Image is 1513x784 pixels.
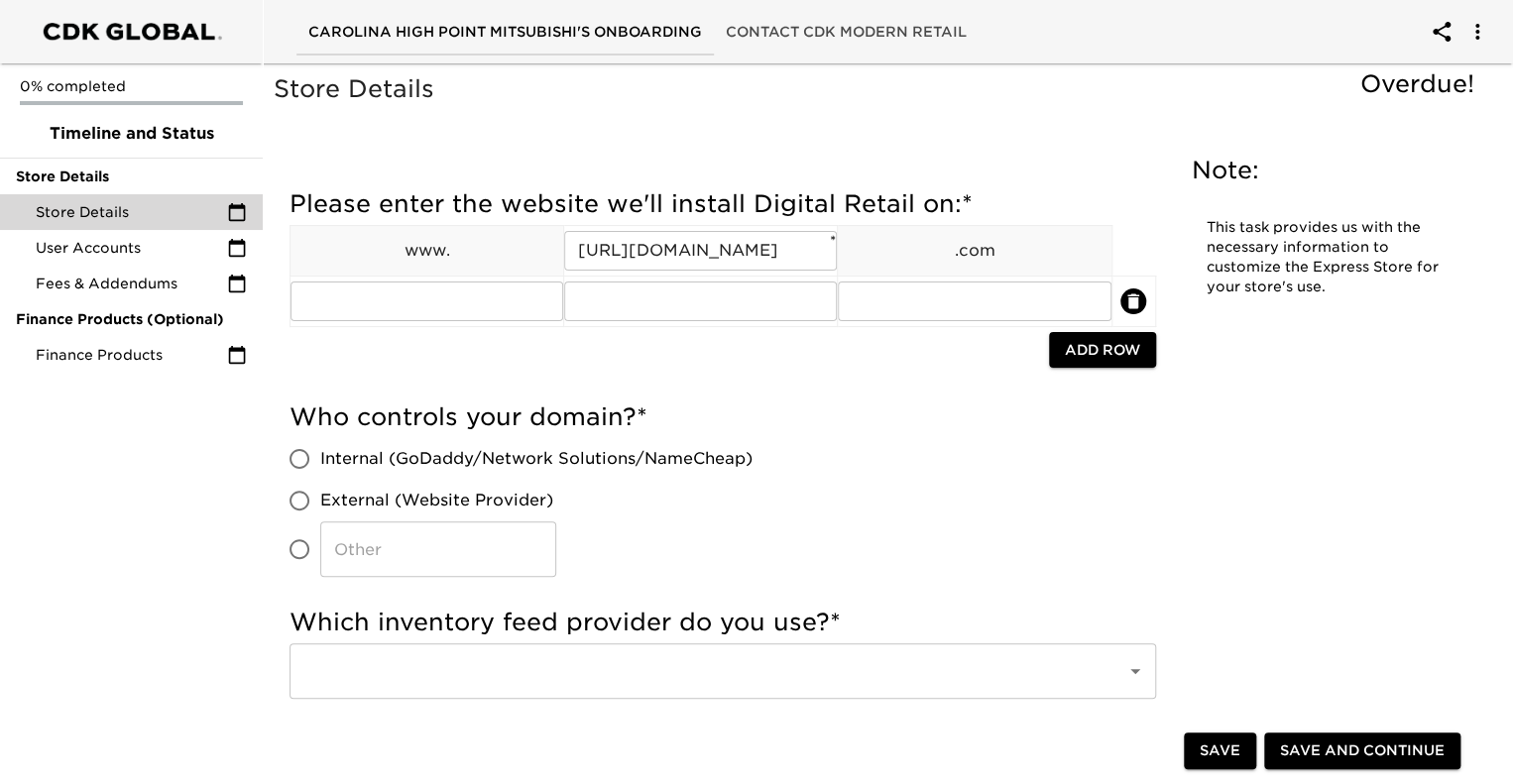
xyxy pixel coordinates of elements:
h5: Note: [1192,155,1456,186]
span: Store Details [16,167,247,186]
button: Add Row [1049,332,1156,369]
p: www. [291,239,563,263]
button: account of current user [1418,8,1465,56]
span: Contact CDK Modern Retail [726,20,967,45]
span: Finance Products (Optional) [16,309,247,329]
button: Save and Continue [1264,732,1460,769]
p: .com [838,239,1110,263]
span: Store Details [36,202,227,222]
span: Finance Products [36,345,227,365]
span: Overdue! [1360,69,1474,98]
p: 0% completed [20,76,243,96]
span: Save [1200,738,1240,763]
button: delete [1120,288,1146,314]
span: CAROLINA HIGH POINT MITSUBISHI's Onboarding [308,20,702,45]
span: User Accounts [36,238,227,258]
button: Save [1184,732,1256,769]
h5: Please enter the website we'll install Digital Retail on: [290,188,1156,220]
span: Save and Continue [1280,738,1445,763]
span: Fees & Addendums [36,274,227,293]
button: account of current user [1454,8,1501,56]
span: Timeline and Status [16,122,247,146]
span: Internal (GoDaddy/Network Solutions/NameCheap) [320,447,753,471]
span: External (Website Provider) [320,489,553,512]
span: Add Row [1065,338,1140,363]
h5: Store Details [274,73,1484,105]
h5: Which inventory feed provider do you use? [290,607,1156,638]
p: This task provides us with the necessary information to customize the Express Store for your stor... [1207,218,1442,297]
button: Open [1121,657,1149,685]
input: Other [320,521,556,577]
h5: Who controls your domain? [290,401,1156,433]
